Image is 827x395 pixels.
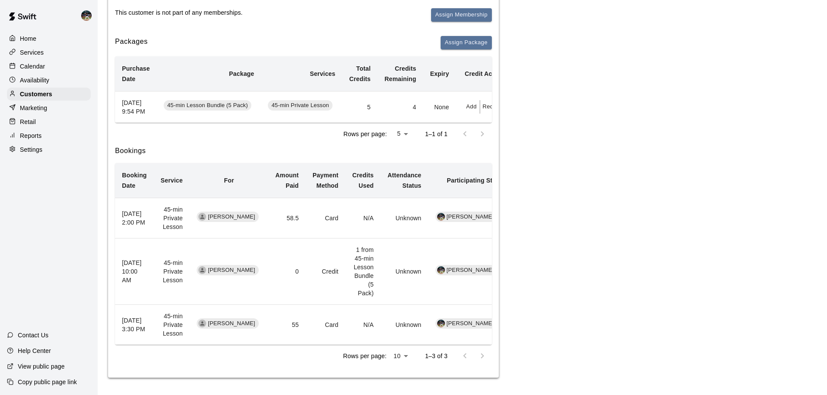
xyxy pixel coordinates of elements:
p: Help Center [18,346,51,355]
img: Nolan Gilbert [437,320,445,327]
b: Purchase Date [122,65,150,82]
p: Services [20,48,44,57]
th: [DATE] 10:00 AM [115,238,154,305]
a: Retail [7,115,91,128]
td: 4 [378,91,423,123]
h6: Bookings [115,145,492,157]
span: [PERSON_NAME] [443,266,498,274]
b: Credits Used [353,172,374,189]
div: Nolan Gilbert[PERSON_NAME] [435,318,498,329]
b: Service [161,177,183,184]
td: Card [306,305,345,345]
button: Add [463,100,480,114]
p: 1–3 of 3 [425,352,448,360]
img: Nolan Gilbert [437,266,445,274]
td: Credit [306,238,345,305]
table: simple table [115,56,514,123]
b: Package [229,70,254,77]
div: Mason Buch [198,266,206,274]
td: 58.5 [268,198,306,238]
th: [DATE] 9:54 PM [115,91,157,123]
div: Nolan Gilbert [79,7,98,24]
button: Assign Membership [431,8,492,22]
div: Nolan Gilbert[PERSON_NAME] [435,212,498,222]
b: Credit Actions [465,70,507,77]
span: [PERSON_NAME] [443,320,498,328]
p: 1–1 of 1 [425,130,448,138]
span: [PERSON_NAME] [204,266,259,274]
b: Attendance Status [388,172,422,189]
a: Availability [7,74,91,87]
p: Settings [20,145,43,154]
span: [PERSON_NAME] [204,320,259,328]
td: Unknown [381,238,428,305]
a: Customers [7,88,91,101]
b: Participating Staff [447,177,500,184]
td: Unknown [381,305,428,345]
a: Services [7,46,91,59]
p: This customer is not part of any memberships. [115,8,243,17]
p: Marketing [20,104,47,112]
a: Marketing [7,101,91,114]
td: None [423,91,456,123]
p: Contact Us [18,331,49,340]
p: Rows per page: [343,352,386,360]
p: Calendar [20,62,45,71]
b: Amount Paid [275,172,299,189]
td: 45-min Private Lesson [154,305,190,345]
td: 5 [342,91,377,123]
img: Nolan Gilbert [81,10,92,21]
button: Redeem [480,100,507,114]
span: 45-min Lesson Bundle (5 Pack) [164,101,251,110]
td: 45-min Private Lesson [154,238,190,305]
div: Mason Buch [198,213,206,221]
a: Calendar [7,60,91,73]
td: 0 [268,238,306,305]
p: Customers [20,90,52,98]
b: Expiry [430,70,449,77]
table: simple table [115,163,507,345]
h6: Packages [115,36,148,49]
th: [DATE] 2:00 PM [115,198,154,238]
td: Unknown [381,198,428,238]
p: Home [20,34,36,43]
a: 45-min Lesson Bundle (5 Pack) [164,103,254,110]
td: 45-min Private Lesson [154,198,190,238]
div: Nolan Gilbert[PERSON_NAME] [435,265,498,275]
p: Rows per page: [343,130,387,138]
td: 1 from 45-min Lesson Bundle (5 Pack) [346,238,381,305]
td: 55 [268,305,306,345]
b: Credits Remaining [385,65,416,82]
button: Assign Package [441,36,492,49]
span: [PERSON_NAME] [443,213,498,221]
b: Payment Method [313,172,338,189]
a: Home [7,32,91,45]
div: Mason Buch [198,320,206,327]
b: Booking Date [122,172,147,189]
span: 45-min Private Lesson [268,101,333,110]
b: Services [310,70,336,77]
a: Settings [7,143,91,156]
a: Reports [7,129,91,142]
p: Reports [20,131,42,140]
th: [DATE] 3:30 PM [115,305,154,345]
p: Copy public page link [18,378,77,386]
b: Total Credits [349,65,370,82]
p: View public page [18,362,65,371]
div: 5 [390,127,411,140]
img: Nolan Gilbert [437,213,445,221]
td: Card [306,198,345,238]
p: Retail [20,118,36,126]
div: 10 [390,350,411,362]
